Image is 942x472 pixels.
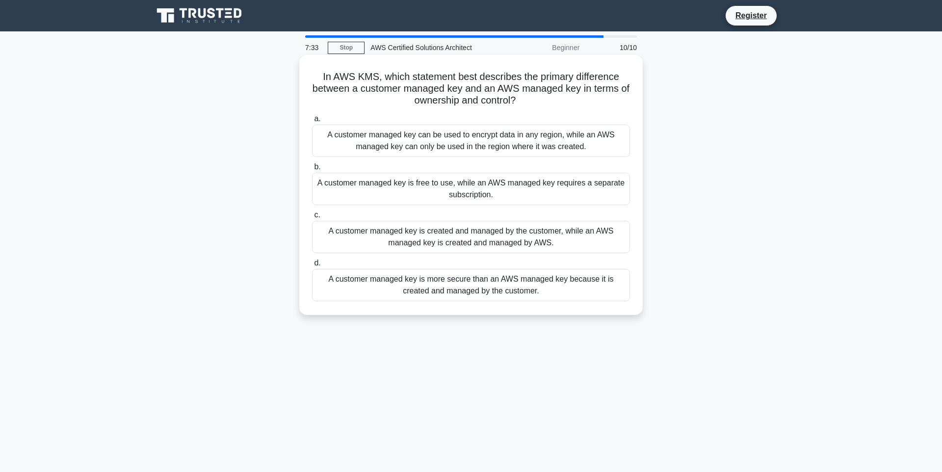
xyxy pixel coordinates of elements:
[730,9,773,22] a: Register
[499,38,585,57] div: Beginner
[312,221,630,253] div: A customer managed key is created and managed by the customer, while an AWS managed key is create...
[312,269,630,301] div: A customer managed key is more secure than an AWS managed key because it is created and managed b...
[365,38,499,57] div: AWS Certified Solutions Architect
[312,125,630,157] div: A customer managed key can be used to encrypt data in any region, while an AWS managed key can on...
[314,210,320,219] span: c.
[314,162,320,171] span: b.
[314,114,320,123] span: a.
[328,42,365,54] a: Stop
[312,173,630,205] div: A customer managed key is free to use, while an AWS managed key requires a separate subscription.
[585,38,643,57] div: 10/10
[311,71,631,107] h5: In AWS KMS, which statement best describes the primary difference between a customer managed key ...
[314,259,320,267] span: d.
[299,38,328,57] div: 7:33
